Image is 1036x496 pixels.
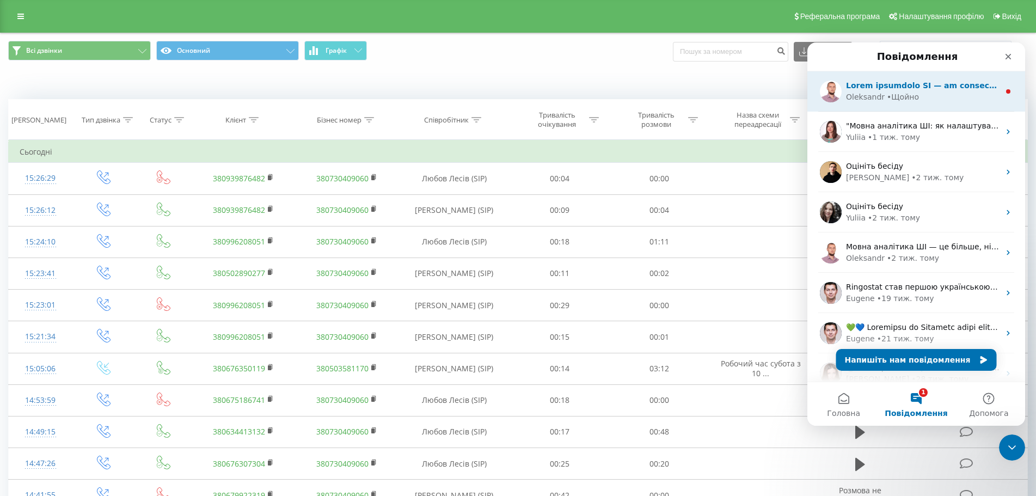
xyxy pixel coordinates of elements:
[673,42,788,62] input: Пошук за номером
[150,115,171,125] div: Статус
[39,291,68,302] div: Eugene
[20,421,61,443] div: 14:49:15
[627,111,685,129] div: Тривалість розмови
[999,434,1025,461] iframe: Intercom live chat
[225,115,246,125] div: Клієнт
[13,240,34,261] img: Profile image for Eugene
[316,363,369,373] a: 380503581170
[9,141,1028,163] td: Сьогодні
[807,42,1025,426] iframe: Intercom live chat
[510,448,610,480] td: 00:25
[609,353,709,384] td: 03:12
[609,290,709,321] td: 00:00
[399,163,510,194] td: Любов Лесів (SIP)
[20,200,61,221] div: 15:26:12
[29,307,189,328] button: Напишіть нам повідомлення
[162,367,201,375] span: Допомога
[316,426,369,437] a: 380730409060
[399,258,510,289] td: [PERSON_NAME] (SIP)
[510,353,610,384] td: 00:14
[213,268,265,278] a: 380502890277
[399,416,510,448] td: Любов Лесів (SIP)
[20,263,61,284] div: 15:23:41
[316,458,369,469] a: 380730409060
[510,258,610,289] td: 00:11
[510,194,610,226] td: 00:09
[399,353,510,384] td: [PERSON_NAME] (SIP)
[609,384,709,416] td: 00:00
[13,280,34,302] img: Profile image for Eugene
[609,321,709,353] td: 00:01
[399,321,510,353] td: [PERSON_NAME] (SIP)
[510,416,610,448] td: 00:17
[20,326,61,347] div: 15:21:34
[82,115,120,125] div: Тип дзвінка
[510,163,610,194] td: 00:04
[399,384,510,416] td: Любов Лесів (SIP)
[317,115,361,125] div: Бізнес номер
[39,331,102,342] div: [PERSON_NAME]
[326,47,347,54] span: Графік
[213,332,265,342] a: 380996208051
[213,458,265,469] a: 380676307304
[20,168,61,189] div: 15:26:29
[794,42,853,62] button: Експорт
[26,46,62,55] span: Всі дзвінки
[20,231,61,253] div: 15:24:10
[510,321,610,353] td: 00:15
[510,226,610,258] td: 00:18
[39,250,68,262] div: Eugene
[20,295,61,316] div: 15:23:01
[20,390,61,411] div: 14:53:59
[800,12,880,21] span: Реферальна програма
[304,41,367,60] button: Графік
[104,331,161,342] div: • 28 тиж. тому
[609,194,709,226] td: 00:04
[70,250,127,262] div: • 19 тиж. тому
[316,332,369,342] a: 380730409060
[899,12,984,21] span: Налаштування профілю
[316,236,369,247] a: 380730409060
[609,226,709,258] td: 01:11
[316,173,369,183] a: 380730409060
[399,226,510,258] td: Любов Лесів (SIP)
[721,358,801,378] span: Робочий час субота з 10 ...
[729,111,787,129] div: Назва схеми переадресації
[213,236,265,247] a: 380996208051
[399,448,510,480] td: Любов Лесів (SIP)
[20,453,61,474] div: 14:47:26
[39,210,77,222] div: Oleksandr
[8,41,151,60] button: Всі дзвінки
[1002,12,1021,21] span: Вихід
[20,358,61,379] div: 15:05:06
[609,416,709,448] td: 00:48
[316,300,369,310] a: 380730409060
[11,115,66,125] div: [PERSON_NAME]
[399,194,510,226] td: [PERSON_NAME] (SIP)
[510,384,610,416] td: 00:18
[213,205,265,215] a: 380939876482
[79,210,132,222] div: • 2 тиж. тому
[13,320,34,342] img: Profile image for Olga
[528,111,586,129] div: Тривалість очікування
[20,367,53,375] span: Головна
[213,426,265,437] a: 380634413132
[77,367,140,375] span: Повідомлення
[609,163,709,194] td: 00:00
[609,258,709,289] td: 00:02
[213,300,265,310] a: 380996208051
